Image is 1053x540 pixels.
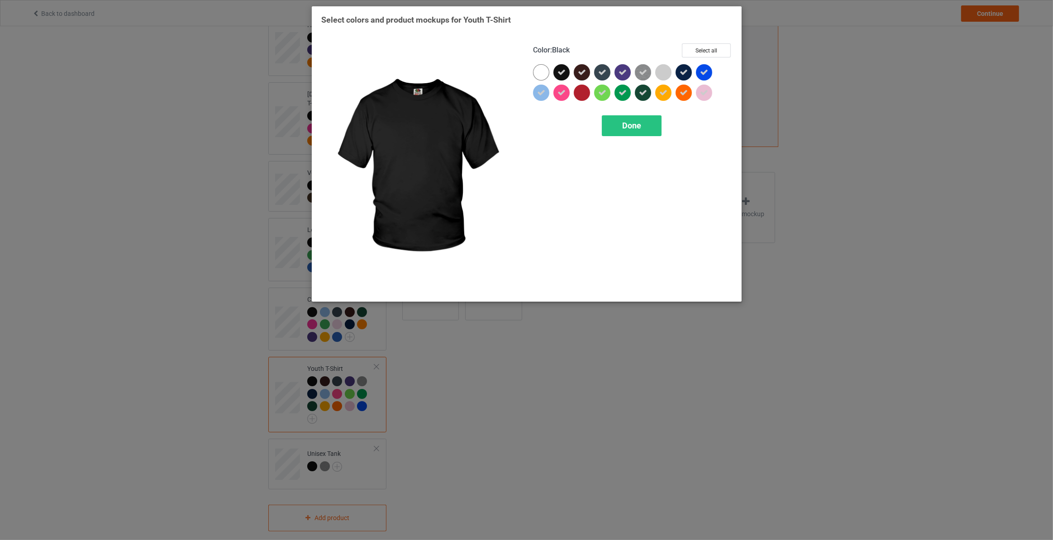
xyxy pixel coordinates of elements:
img: heather_texture.png [635,64,651,81]
h4: : [533,46,570,55]
span: Color [533,46,550,54]
span: Black [552,46,570,54]
span: Select colors and product mockups for Youth T-Shirt [321,15,511,24]
img: regular.jpg [321,43,520,292]
span: Done [622,121,641,130]
button: Select all [682,43,731,57]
